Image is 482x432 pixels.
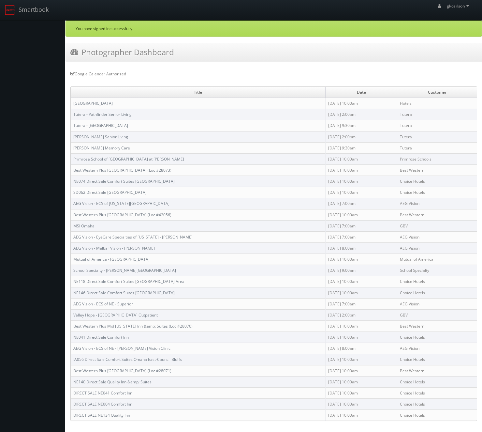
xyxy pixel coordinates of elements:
td: [DATE] 7:00am [325,298,397,309]
td: Choice Hotels [397,354,477,365]
a: [PERSON_NAME] Senior Living [73,134,128,140]
a: SD062 Direct Sale [GEOGRAPHIC_DATA] [73,190,147,195]
a: Best Western Plus [GEOGRAPHIC_DATA] (Loc #42056) [73,212,171,218]
td: Choice Hotels [397,398,477,409]
div: Google Calendar Authorized [70,71,477,77]
td: Date [325,87,397,98]
a: MSI Omaha [73,223,95,229]
td: Mutual of America [397,254,477,265]
td: AEG Vision [397,343,477,354]
a: Best Western Plus [GEOGRAPHIC_DATA] (Loc #28071) [73,368,171,374]
td: Choice Hotels [397,376,477,387]
td: [DATE] 8:00am [325,343,397,354]
td: [DATE] 10:00am [325,276,397,287]
td: Best Western [397,320,477,332]
td: [DATE] 2:00pm [325,109,397,120]
td: Choice Hotels [397,287,477,298]
td: [DATE] 10:00am [325,176,397,187]
td: [DATE] 10:00am [325,287,397,298]
td: Choice Hotels [397,387,477,398]
td: Tutera [397,120,477,131]
td: Primrose Schools [397,153,477,164]
td: [DATE] 2:00pm [325,131,397,142]
p: You have signed in successfully. [76,26,472,31]
td: [DATE] 2:00pm [325,309,397,320]
a: AEG Vision - ECS of NE - Superior [73,301,133,307]
td: [DATE] 10:00am [325,332,397,343]
a: [PERSON_NAME] Memory Care [73,145,130,151]
a: NE146 Direct Sale Comfort Suites [GEOGRAPHIC_DATA] [73,290,175,296]
td: AEG Vision [397,298,477,309]
td: [DATE] 7:00am [325,231,397,242]
td: [DATE] 10:00am [325,376,397,387]
a: AEG Vision - EyeCare Specialties of [US_STATE] - [PERSON_NAME] [73,234,193,240]
img: smartbook-logo.png [5,5,15,15]
td: [DATE] 10:00am [325,320,397,332]
a: DIRECT SALE NE041 Comfort Inn [73,390,132,396]
a: Mutual of America - [GEOGRAPHIC_DATA] [73,256,150,262]
td: Choice Hotels [397,187,477,198]
td: [DATE] 10:00am [325,153,397,164]
td: [DATE] 9:30am [325,120,397,131]
span: gkcarlson [447,3,471,9]
a: NE074 Direct Sale Comfort Suites [GEOGRAPHIC_DATA] [73,178,175,184]
td: Best Western [397,164,477,176]
a: NE041 Direct Sale Comfort Inn [73,334,129,340]
a: School Specialty - [PERSON_NAME][GEOGRAPHIC_DATA] [73,268,176,273]
td: School Specialty [397,265,477,276]
td: [DATE] 9:30am [325,142,397,153]
td: [DATE] 9:00am [325,265,397,276]
td: Choice Hotels [397,176,477,187]
td: Choice Hotels [397,276,477,287]
td: Tutera [397,131,477,142]
a: [GEOGRAPHIC_DATA] [73,100,113,106]
h3: Photographer Dashboard [70,46,174,58]
td: Hotels [397,98,477,109]
td: [DATE] 10:00am [325,398,397,409]
a: AEG Vision - ECS of [US_STATE][GEOGRAPHIC_DATA] [73,201,169,206]
td: GBV [397,220,477,231]
td: [DATE] 10:00am [325,209,397,220]
td: [DATE] 10:00am [325,410,397,421]
a: NE140 Direct Sale Quality Inn &amp; Suites [73,379,152,385]
td: AEG Vision [397,198,477,209]
a: Tutera - [GEOGRAPHIC_DATA] [73,123,128,128]
td: [DATE] 10:00am [325,254,397,265]
td: [DATE] 7:00am [325,220,397,231]
td: [DATE] 10:00am [325,164,397,176]
a: AEG Vision - ECS of NE - [PERSON_NAME] Vision Clinic [73,346,170,351]
td: Tutera [397,142,477,153]
a: Primrose School of [GEOGRAPHIC_DATA] at [PERSON_NAME] [73,156,184,162]
td: AEG Vision [397,231,477,242]
a: DIRECT SALE NE134 Quality Inn [73,412,130,418]
td: [DATE] 10:00am [325,98,397,109]
a: AEG Vision - Malbar Vision - [PERSON_NAME] [73,245,155,251]
td: [DATE] 10:00am [325,187,397,198]
a: Valley Hope - [GEOGRAPHIC_DATA] Outpatient [73,312,158,318]
a: NE118 Direct Sale Comfort Suites [GEOGRAPHIC_DATA] Area [73,279,184,284]
a: Best Western Plus [GEOGRAPHIC_DATA] (Loc #28073) [73,167,171,173]
a: Tutera - Pathfinder Senior Living [73,112,132,117]
td: Best Western [397,209,477,220]
td: Customer [397,87,477,98]
td: [DATE] 8:00am [325,242,397,254]
td: Best Western [397,365,477,376]
td: Choice Hotels [397,332,477,343]
td: Choice Hotels [397,410,477,421]
td: GBV [397,309,477,320]
td: [DATE] 10:00am [325,365,397,376]
td: [DATE] 7:00am [325,198,397,209]
td: AEG Vision [397,242,477,254]
a: Best Western Plus Mid [US_STATE] Inn &amp; Suites (Loc #28070) [73,323,193,329]
td: Tutera [397,109,477,120]
td: [DATE] 10:00am [325,354,397,365]
td: [DATE] 10:00am [325,387,397,398]
a: DIRECT SALE NE004 Comfort Inn [73,401,132,407]
td: Title [71,87,325,98]
a: IA056 Direct Sale Comfort Suites Omaha East-Council Bluffs [73,357,182,362]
